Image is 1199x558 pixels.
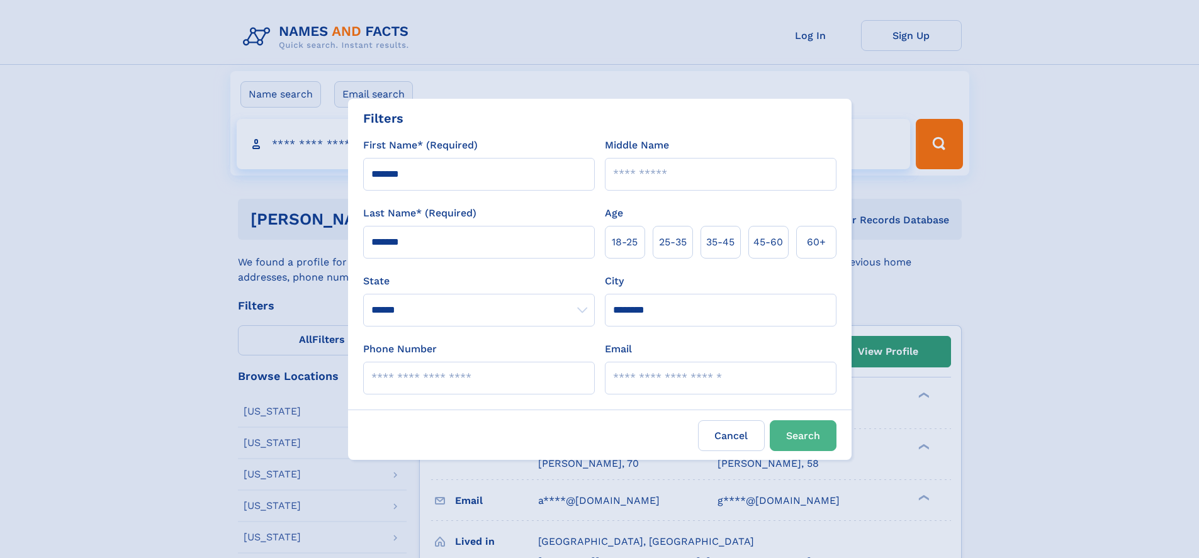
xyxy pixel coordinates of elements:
[605,342,632,357] label: Email
[363,138,478,153] label: First Name* (Required)
[698,420,765,451] label: Cancel
[753,235,783,250] span: 45‑60
[363,342,437,357] label: Phone Number
[770,420,836,451] button: Search
[706,235,735,250] span: 35‑45
[807,235,826,250] span: 60+
[363,109,403,128] div: Filters
[612,235,638,250] span: 18‑25
[605,274,624,289] label: City
[605,138,669,153] label: Middle Name
[659,235,687,250] span: 25‑35
[363,274,595,289] label: State
[605,206,623,221] label: Age
[363,206,476,221] label: Last Name* (Required)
